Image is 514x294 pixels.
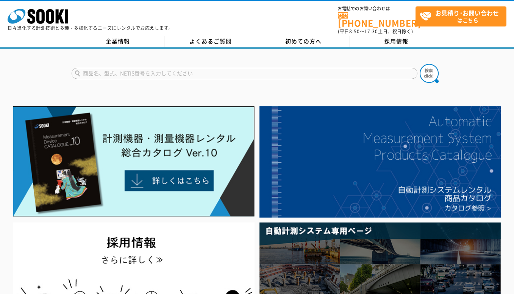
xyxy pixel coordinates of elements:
img: Catalog Ver10 [13,106,255,217]
a: 企業情報 [72,36,164,47]
a: [PHONE_NUMBER] [338,12,416,27]
a: お見積り･お問い合わせはこちら [416,6,506,26]
span: お電話でのお問い合わせは [338,6,416,11]
span: 初めての方へ [285,37,322,45]
img: btn_search.png [420,64,439,83]
img: 自動計測システムカタログ [259,106,501,218]
span: はこちら [420,7,506,26]
a: よくあるご質問 [164,36,257,47]
a: 採用情報 [350,36,443,47]
input: 商品名、型式、NETIS番号を入力してください [72,68,417,79]
span: (平日 ～ 土日、祝日除く) [338,28,413,35]
a: 初めての方へ [257,36,350,47]
strong: お見積り･お問い合わせ [435,8,499,17]
span: 8:50 [349,28,360,35]
p: 日々進化する計測技術と多種・多様化するニーズにレンタルでお応えします。 [8,26,173,30]
span: 17:30 [364,28,378,35]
